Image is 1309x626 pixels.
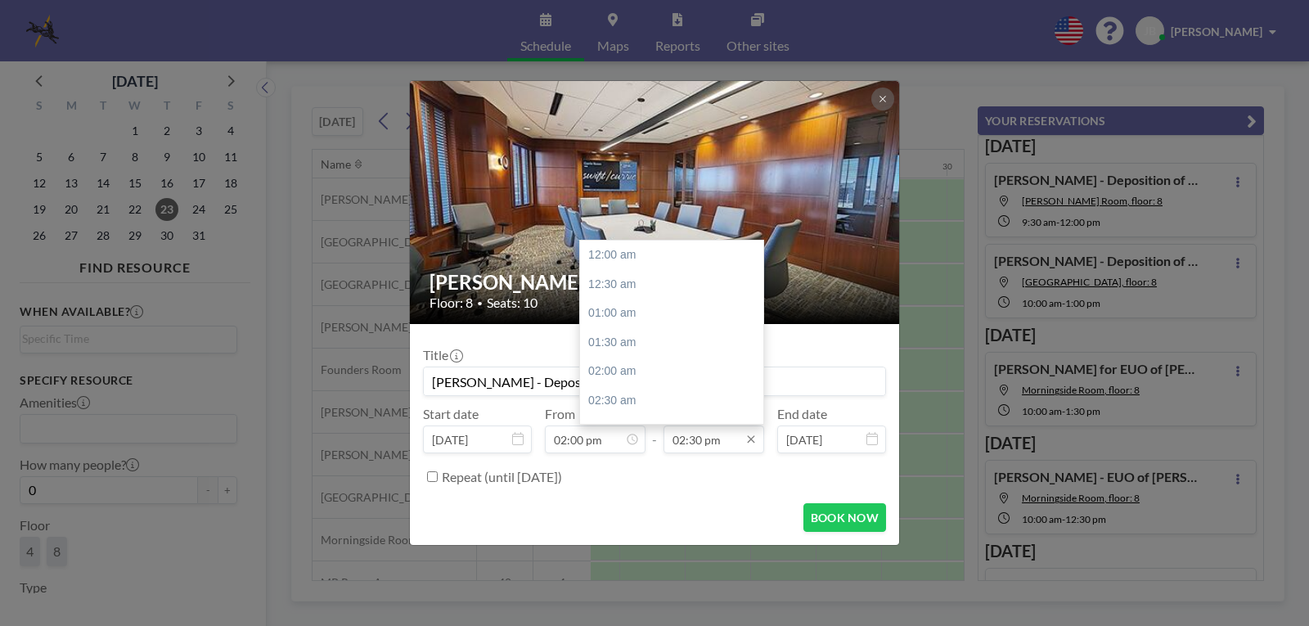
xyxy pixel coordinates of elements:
[424,367,885,395] input: Joanne's reservation
[430,295,473,311] span: Floor: 8
[423,347,461,363] label: Title
[477,297,483,309] span: •
[430,270,881,295] h2: [PERSON_NAME] Room
[652,412,657,448] span: -
[580,299,771,328] div: 01:00 am
[410,18,901,387] img: 537.jpg
[580,241,771,270] div: 12:00 am
[580,270,771,299] div: 12:30 am
[803,503,886,532] button: BOOK NOW
[580,328,771,358] div: 01:30 am
[580,386,771,416] div: 02:30 am
[487,295,538,311] span: Seats: 10
[442,469,562,485] label: Repeat (until [DATE])
[545,406,575,422] label: From
[777,406,827,422] label: End date
[580,416,771,445] div: 03:00 am
[423,406,479,422] label: Start date
[580,357,771,386] div: 02:00 am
